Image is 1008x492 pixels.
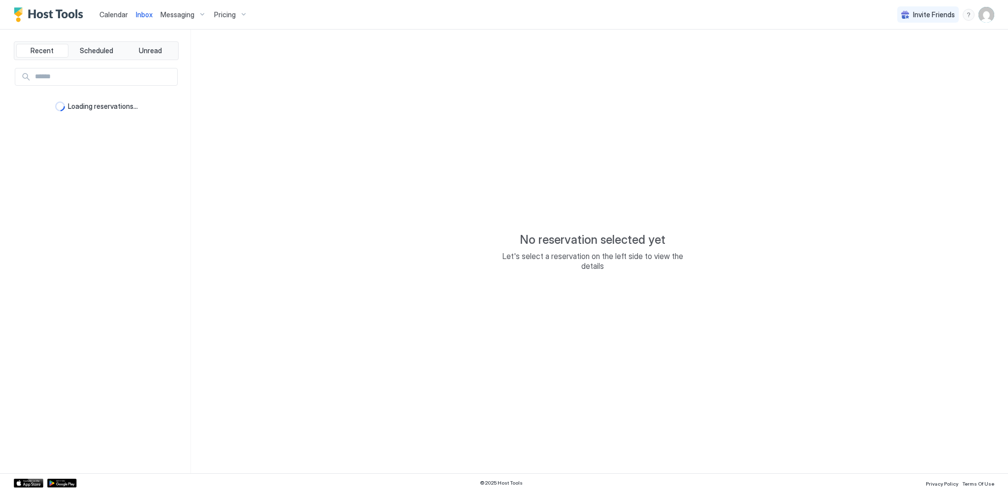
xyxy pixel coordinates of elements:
[962,481,994,487] span: Terms Of Use
[926,478,958,488] a: Privacy Policy
[136,9,153,20] a: Inbox
[99,10,128,19] span: Calendar
[520,232,665,247] span: No reservation selected yet
[136,10,153,19] span: Inbox
[14,7,88,22] a: Host Tools Logo
[14,479,43,488] a: App Store
[160,10,194,19] span: Messaging
[47,479,77,488] a: Google Play Store
[926,481,958,487] span: Privacy Policy
[68,102,138,111] span: Loading reservations...
[55,101,65,111] div: loading
[214,10,236,19] span: Pricing
[913,10,955,19] span: Invite Friends
[14,41,179,60] div: tab-group
[70,44,123,58] button: Scheduled
[480,480,523,486] span: © 2025 Host Tools
[494,251,691,271] span: Let's select a reservation on the left side to view the details
[31,46,54,55] span: Recent
[31,68,177,85] input: Input Field
[99,9,128,20] a: Calendar
[962,478,994,488] a: Terms Of Use
[963,9,975,21] div: menu
[16,44,68,58] button: Recent
[139,46,162,55] span: Unread
[80,46,113,55] span: Scheduled
[124,44,176,58] button: Unread
[978,7,994,23] div: User profile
